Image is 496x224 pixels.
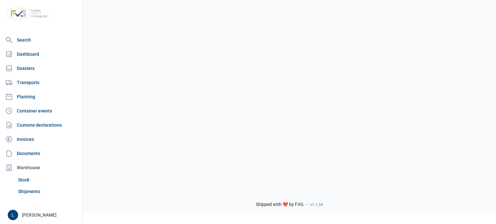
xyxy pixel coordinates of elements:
[3,48,80,61] a: Dashboard
[3,90,80,103] a: Planning
[256,202,304,208] span: Shipped with ❤️ by FVG
[3,119,80,131] a: Customs declarations
[3,76,80,89] a: Transports
[3,104,80,117] a: Container events
[5,5,51,23] img: FVG - Global freight forwarding
[3,34,80,46] a: Search
[306,202,307,208] span: -
[15,174,80,186] a: Stock
[15,186,80,197] a: Shipments
[3,133,80,146] a: Invoices
[3,147,80,160] a: Documents
[3,161,80,174] div: Warehouse
[8,210,78,220] div: [PERSON_NAME]
[8,210,18,220] button: L
[310,202,323,207] span: v1.1.34
[3,62,80,75] a: Dossiers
